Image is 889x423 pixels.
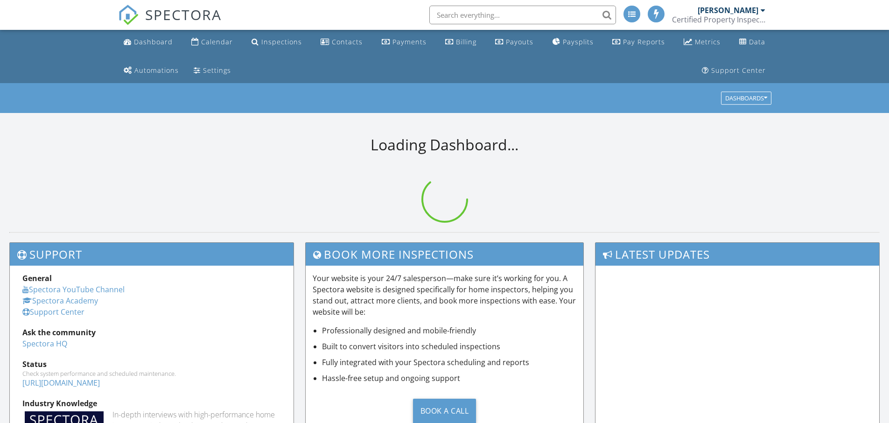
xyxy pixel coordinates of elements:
a: Calendar [188,34,237,51]
a: Paysplits [549,34,597,51]
h3: Latest Updates [595,243,879,266]
li: Built to convert visitors into scheduled inspections [322,341,577,352]
div: Metrics [695,37,721,46]
div: [PERSON_NAME] [698,6,758,15]
a: Inspections [248,34,306,51]
a: Spectora HQ [22,338,67,349]
a: Metrics [680,34,724,51]
div: Inspections [261,37,302,46]
div: Settings [203,66,231,75]
div: Paysplits [563,37,594,46]
div: Contacts [332,37,363,46]
h3: Book More Inspections [306,243,584,266]
div: Check system performance and scheduled maintenance. [22,370,281,377]
div: Calendar [201,37,233,46]
div: Dashboard [134,37,173,46]
div: Status [22,359,281,370]
a: Payouts [491,34,537,51]
div: Ask the community [22,327,281,338]
a: Automations (Advanced) [120,62,182,79]
a: SPECTORA [118,13,222,32]
a: Data [735,34,769,51]
button: Dashboards [721,92,771,105]
a: Spectora Academy [22,296,98,306]
div: Pay Reports [623,37,665,46]
a: Pay Reports [609,34,669,51]
strong: General [22,273,52,283]
a: Support Center [22,307,84,317]
div: Payments [392,37,427,46]
a: Spectora YouTube Channel [22,284,125,295]
a: Settings [190,62,235,79]
a: Dashboard [120,34,176,51]
div: Billing [456,37,476,46]
div: Automations [134,66,179,75]
div: Payouts [506,37,533,46]
div: Support Center [711,66,766,75]
li: Hassle-free setup and ongoing support [322,373,577,384]
li: Professionally designed and mobile-friendly [322,325,577,336]
div: Certified Property Inspections, Inc [672,15,765,24]
a: Support Center [698,62,770,79]
input: Search everything... [429,6,616,24]
div: Dashboards [725,95,767,102]
a: [URL][DOMAIN_NAME] [22,378,100,388]
h3: Support [10,243,294,266]
a: Contacts [317,34,366,51]
a: Payments [378,34,430,51]
div: Data [749,37,765,46]
a: Billing [441,34,480,51]
p: Your website is your 24/7 salesperson—make sure it’s working for you. A Spectora website is desig... [313,273,577,317]
li: Fully integrated with your Spectora scheduling and reports [322,357,577,368]
span: SPECTORA [145,5,222,24]
img: The Best Home Inspection Software - Spectora [118,5,139,25]
div: Industry Knowledge [22,398,281,409]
